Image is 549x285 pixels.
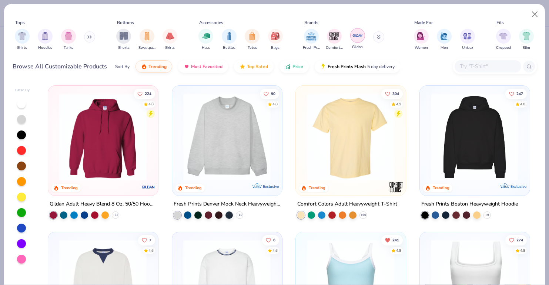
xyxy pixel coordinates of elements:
[499,32,508,40] img: Cropped Image
[240,64,245,69] img: TopRated.gif
[141,179,156,194] img: Gildan logo
[462,45,473,51] span: Unisex
[38,45,52,51] span: Hoodies
[528,7,542,21] button: Close
[199,19,223,26] div: Accessories
[519,29,534,51] div: filter for Slim
[279,60,309,73] button: Price
[163,29,177,51] div: filter for Skirts
[138,45,155,51] span: Sweatpants
[367,62,395,71] span: 5 day delivery
[248,32,256,40] img: Totes Image
[135,60,172,73] button: Trending
[198,29,213,51] div: filter for Hats
[184,64,190,69] img: most_fav.gif
[329,31,340,42] img: Comfort Colors Image
[15,19,25,26] div: Tops
[15,29,30,51] button: filter button
[520,101,525,107] div: 4.8
[271,92,275,95] span: 90
[505,235,527,245] button: Like
[396,101,401,107] div: 4.9
[274,93,369,181] img: a90f7c54-8796-4cb2-9d6e-4e9644cfe0fe
[414,29,429,51] button: filter button
[352,44,363,50] span: Gildan
[320,64,326,69] img: flash.gif
[38,29,53,51] div: filter for Hoodies
[496,19,504,26] div: Fits
[202,32,210,40] img: Hats Image
[427,93,522,181] img: 91acfc32-fd48-4d6b-bdad-a4c1a30ac3fc
[234,60,274,73] button: Top Rated
[134,88,155,99] button: Like
[361,213,366,217] span: + 60
[303,29,320,51] button: filter button
[245,29,260,51] button: filter button
[389,179,404,194] img: Comfort Colors logo
[260,88,279,99] button: Like
[328,64,366,69] span: Fresh Prints Flash
[421,199,518,208] div: Fresh Prints Boston Heavyweight Hoodie
[18,32,26,40] img: Shirts Image
[115,63,130,70] div: Sort By
[326,29,343,51] button: filter button
[145,92,151,95] span: 224
[61,29,76,51] button: filter button
[496,29,511,51] div: filter for Cropped
[415,45,428,51] span: Women
[237,213,242,217] span: + 10
[268,29,283,51] button: filter button
[505,88,527,99] button: Like
[41,32,49,40] img: Hoodies Image
[459,62,516,71] input: Try "T-Shirt"
[392,238,399,242] span: 241
[118,45,130,51] span: Shorts
[381,235,403,245] button: Unlike
[273,238,275,242] span: 6
[516,238,523,242] span: 274
[64,32,73,40] img: Tanks Image
[120,32,128,40] img: Shorts Image
[303,29,320,51] div: filter for Fresh Prints
[191,64,222,69] span: Most Favorited
[222,29,237,51] button: filter button
[437,29,452,51] button: filter button
[396,248,401,253] div: 4.8
[148,248,154,253] div: 4.6
[304,19,318,26] div: Brands
[519,29,534,51] button: filter button
[262,184,278,189] span: Exclusive
[15,29,30,51] div: filter for Shirts
[271,32,279,40] img: Bags Image
[417,32,425,40] img: Women Image
[520,248,525,253] div: 4.8
[64,45,73,51] span: Tanks
[148,64,167,69] span: Trending
[166,32,174,40] img: Skirts Image
[165,45,175,51] span: Skirts
[163,29,177,51] button: filter button
[61,29,76,51] div: filter for Tanks
[13,62,107,71] div: Browse All Customizable Products
[350,29,365,51] button: filter button
[326,29,343,51] div: filter for Comfort Colors
[350,28,365,50] div: filter for Gildan
[381,88,403,99] button: Like
[247,64,268,69] span: Top Rated
[138,29,155,51] div: filter for Sweatpants
[117,19,134,26] div: Bottoms
[148,101,154,107] div: 4.8
[272,101,278,107] div: 4.8
[202,45,210,51] span: Hats
[223,45,235,51] span: Bottles
[496,45,511,51] span: Cropped
[17,45,27,51] span: Shirts
[414,29,429,51] div: filter for Women
[268,29,283,51] div: filter for Bags
[15,88,30,93] div: Filter By
[460,29,475,51] div: filter for Unisex
[306,31,317,42] img: Fresh Prints Image
[245,29,260,51] div: filter for Totes
[113,213,118,217] span: + 37
[441,45,448,51] span: Men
